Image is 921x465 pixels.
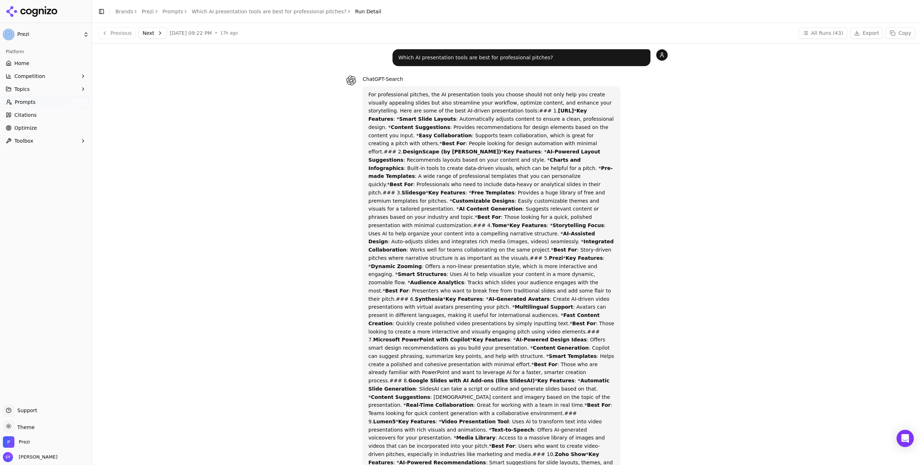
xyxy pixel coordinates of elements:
strong: Dynamic Zooming [371,263,422,269]
a: Home [3,57,89,69]
span: Citations [14,111,37,119]
strong: Best For [385,288,409,294]
button: Open user button [3,452,58,462]
img: Prezi [3,29,14,40]
p: Which AI presentation tools are best for professional pitches? [398,54,645,62]
a: Prompts [3,96,89,108]
strong: [URL] [558,108,574,114]
strong: Microsoft PowerPoint with Copilot [373,337,470,342]
strong: Tome [492,222,507,228]
strong: AI-Generated Avatars [489,296,550,302]
strong: Content Suggestions [371,394,430,400]
strong: Content Suggestions [391,124,450,130]
button: Export [850,27,883,39]
span: Competition [14,73,45,80]
span: [DATE] 09:22 PM [170,29,212,37]
strong: AI Content Generation [459,206,522,212]
button: Toolbox [3,135,89,147]
strong: AI-Powered Design Ideas [516,337,587,342]
strong: Fast Content Creation [368,312,600,326]
strong: Content Generation [533,345,589,351]
span: Support [14,407,37,414]
strong: Real-Time Collaboration [406,402,474,408]
span: Prompts [15,98,36,106]
strong: Best For [553,247,577,253]
a: Which AI presentation tools are best for professional pitches? [192,8,346,15]
strong: Multilingual Support [515,304,573,310]
strong: Key Features [537,378,575,383]
button: Open organization switcher [3,436,30,448]
span: [PERSON_NAME] [16,454,58,460]
a: Prompts [163,8,183,15]
strong: Best For [491,443,515,449]
strong: Key Features [504,149,541,155]
span: Topics [14,86,30,93]
strong: Best For [442,141,466,146]
a: Citations [3,109,89,121]
strong: Zoho Show [555,451,586,457]
nav: breadcrumb [115,8,381,15]
strong: Slidesgo [401,190,426,195]
span: Theme [14,424,35,430]
strong: Best For [534,362,558,367]
a: Prezi [142,8,154,15]
button: Next [139,27,167,39]
span: ChatGPT-Search [363,76,403,82]
strong: Prezi [549,255,563,261]
strong: Key Features [445,296,482,302]
strong: Customizable Designs [452,198,515,204]
span: Home [14,60,29,67]
strong: Key Features [509,222,546,228]
a: Brands [115,9,133,14]
strong: Key Features [428,190,465,195]
strong: Key Features [566,255,603,261]
div: Platform [3,46,89,57]
span: Prezi [19,439,30,445]
button: All Runs (43) [799,27,847,39]
span: Toolbox [14,137,33,144]
strong: Smart Structures [398,271,446,277]
span: 17h ago [220,30,238,36]
strong: Google Slides with AI Add-ons (like SlidesAI) [408,378,535,383]
strong: Text-to-Speech [491,427,534,433]
button: Topics [3,83,89,95]
span: • [215,30,217,36]
img: Prezi [3,436,14,448]
img: Stephanie Yu [3,452,13,462]
button: Competition [3,70,89,82]
button: Copy [886,27,915,39]
strong: Storytelling Focus [553,222,604,228]
strong: Best For [587,402,611,408]
strong: Synthesia [415,296,443,302]
strong: Charts and Infographics [368,157,581,171]
strong: Free Templates [471,190,514,195]
strong: Smart Templates [549,353,596,359]
strong: Automatic Slide Generation [368,378,609,392]
strong: Smart Slide Layouts [399,116,456,122]
span: Run Detail [355,8,381,15]
strong: Media Library [456,435,495,441]
strong: DesignScape (by [PERSON_NAME]) [403,149,501,155]
strong: Audience Analytics [410,280,464,285]
strong: AI-Powered Layout Suggestions [368,149,600,163]
strong: Best For [477,214,501,220]
strong: Key Features [398,419,435,424]
strong: Key Features [473,337,510,342]
strong: Easy Collaboration [419,133,472,138]
span: Optimize [14,124,37,132]
strong: Best For [390,181,413,187]
span: Prezi [17,31,80,38]
div: Open Intercom Messenger [897,430,914,447]
strong: Best For [572,321,596,326]
strong: Video Presentation Tool [441,419,509,424]
strong: Lumen5 [373,419,396,424]
a: Optimize [3,122,89,134]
